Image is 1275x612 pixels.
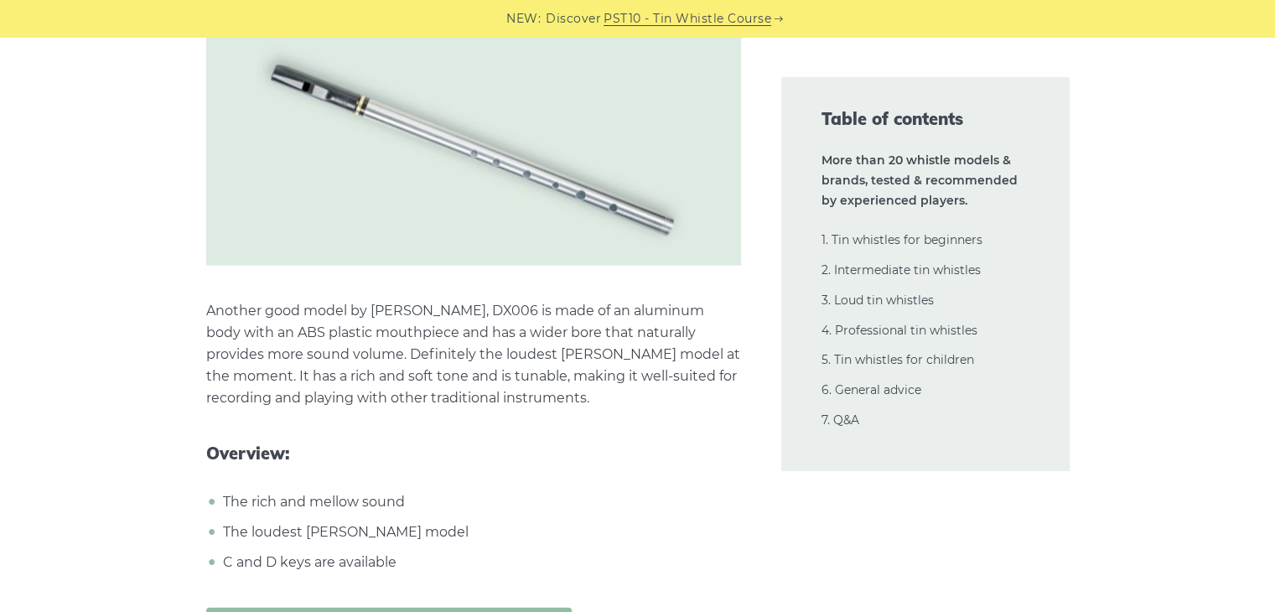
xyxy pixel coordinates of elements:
a: 3. Loud tin whistles [821,293,934,308]
a: 4. Professional tin whistles [821,323,977,338]
span: NEW: [506,9,541,29]
p: Another good model by [PERSON_NAME], DX006 is made of an aluminum body with an ABS plastic mouthp... [206,300,741,409]
a: PST10 - Tin Whistle Course [604,9,771,29]
a: 7. Q&A [821,412,859,428]
a: 2. Intermediate tin whistles [821,262,981,277]
li: C and D keys are available [219,552,741,573]
span: Table of contents [821,107,1029,131]
li: The rich and mellow sound [219,491,741,513]
span: Discover [546,9,601,29]
li: The loudest [PERSON_NAME] model [219,521,741,543]
a: 5. Tin whistles for children [821,352,974,367]
a: 6. General advice [821,382,921,397]
span: Overview: [206,443,741,464]
a: 1. Tin whistles for beginners [821,232,982,247]
strong: More than 20 whistle models & brands, tested & recommended by experienced players. [821,153,1018,208]
img: Tony Dixon DX006 Tin Whistle [206,18,741,266]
